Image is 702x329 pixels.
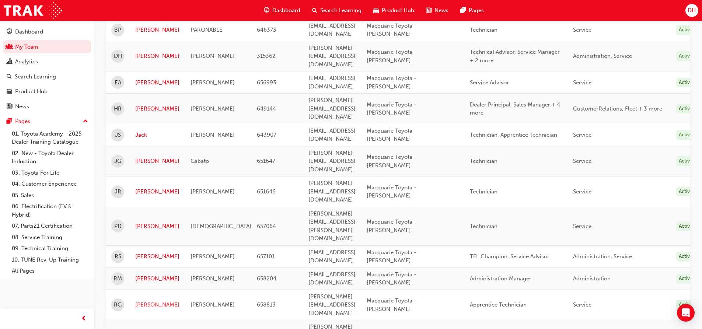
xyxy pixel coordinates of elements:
[258,3,306,18] a: guage-iconDashboard
[470,132,557,138] span: Technician, Apprentice Technician
[470,253,549,260] span: TFL Champion, Service Advisor
[470,188,497,195] span: Technician
[312,6,317,15] span: search-icon
[9,128,91,148] a: 01. Toyota Academy - 2025 Dealer Training Catalogue
[676,78,695,88] div: Active
[135,105,179,113] a: [PERSON_NAME]
[677,304,695,322] div: Open Intercom Messenger
[308,45,356,68] span: [PERSON_NAME][EMAIL_ADDRESS][DOMAIN_NAME]
[135,188,179,196] a: [PERSON_NAME]
[4,2,62,19] img: Trak
[191,79,235,86] span: [PERSON_NAME]
[257,158,275,164] span: 651647
[9,178,91,190] a: 04. Customer Experience
[308,97,356,120] span: [PERSON_NAME][EMAIL_ADDRESS][DOMAIN_NAME]
[257,79,276,86] span: 656993
[573,132,591,138] span: Service
[191,105,235,112] span: [PERSON_NAME]
[676,156,695,166] div: Active
[367,22,416,38] span: Macquarie Toyota - [PERSON_NAME]
[9,220,91,232] a: 07. Parts21 Certification
[191,253,235,260] span: [PERSON_NAME]
[573,301,591,308] span: Service
[3,115,91,128] button: Pages
[434,6,448,15] span: News
[135,222,179,231] a: [PERSON_NAME]
[191,53,235,59] span: [PERSON_NAME]
[9,190,91,201] a: 05. Sales
[470,301,527,308] span: Apprentice Technician
[469,6,484,15] span: Pages
[113,274,122,283] span: RM
[470,27,497,33] span: Technician
[426,6,432,15] span: news-icon
[15,117,30,126] div: Pages
[382,6,414,15] span: Product Hub
[115,78,121,87] span: EA
[676,221,695,231] div: Active
[573,158,591,164] span: Service
[470,158,497,164] span: Technician
[257,253,275,260] span: 657101
[3,100,91,113] a: News
[9,265,91,277] a: All Pages
[257,105,276,112] span: 649144
[573,188,591,195] span: Service
[573,275,611,282] span: Administration
[3,55,91,69] a: Analytics
[320,6,362,15] span: Search Learning
[7,104,12,110] span: news-icon
[676,51,695,61] div: Active
[257,132,276,138] span: 643907
[264,6,269,15] span: guage-icon
[685,4,698,17] button: DH
[135,52,179,60] a: [PERSON_NAME]
[15,87,48,96] div: Product Hub
[470,101,560,116] span: Dealer Principal, Sales Manager + 4 more
[676,130,695,140] div: Active
[114,105,122,113] span: HR
[573,53,632,59] span: Administration, Service
[367,271,416,286] span: Macquarie Toyota - [PERSON_NAME]
[308,293,356,316] span: [PERSON_NAME][EMAIL_ADDRESS][DOMAIN_NAME]
[114,222,122,231] span: PD
[676,252,695,262] div: Active
[9,201,91,220] a: 06. Electrification (EV & Hybrid)
[7,59,12,65] span: chart-icon
[3,24,91,115] button: DashboardMy TeamAnalyticsSearch LearningProduct HubNews
[114,157,121,165] span: JG
[676,187,695,197] div: Active
[135,274,179,283] a: [PERSON_NAME]
[367,297,416,312] span: Macquarie Toyota - [PERSON_NAME]
[308,150,356,173] span: [PERSON_NAME][EMAIL_ADDRESS][DOMAIN_NAME]
[367,3,420,18] a: car-iconProduct Hub
[373,6,379,15] span: car-icon
[83,117,88,126] span: up-icon
[367,49,416,64] span: Macquarie Toyota - [PERSON_NAME]
[135,131,179,139] a: Jack
[460,6,466,15] span: pages-icon
[7,44,12,50] span: people-icon
[308,127,356,143] span: [EMAIL_ADDRESS][DOMAIN_NAME]
[573,27,591,33] span: Service
[114,301,122,309] span: RG
[191,275,235,282] span: [PERSON_NAME]
[308,249,356,264] span: [EMAIL_ADDRESS][DOMAIN_NAME]
[257,188,276,195] span: 651646
[115,252,121,261] span: RS
[257,27,276,33] span: 646373
[688,6,696,15] span: DH
[367,154,416,169] span: Macquarie Toyota - [PERSON_NAME]
[191,223,251,230] span: [DEMOGRAPHIC_DATA]
[3,25,91,39] a: Dashboard
[308,75,356,90] span: [EMAIL_ADDRESS][DOMAIN_NAME]
[272,6,300,15] span: Dashboard
[676,25,695,35] div: Active
[9,232,91,243] a: 08. Service Training
[191,301,235,308] span: [PERSON_NAME]
[135,157,179,165] a: [PERSON_NAME]
[135,26,179,34] a: [PERSON_NAME]
[9,243,91,254] a: 09. Technical Training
